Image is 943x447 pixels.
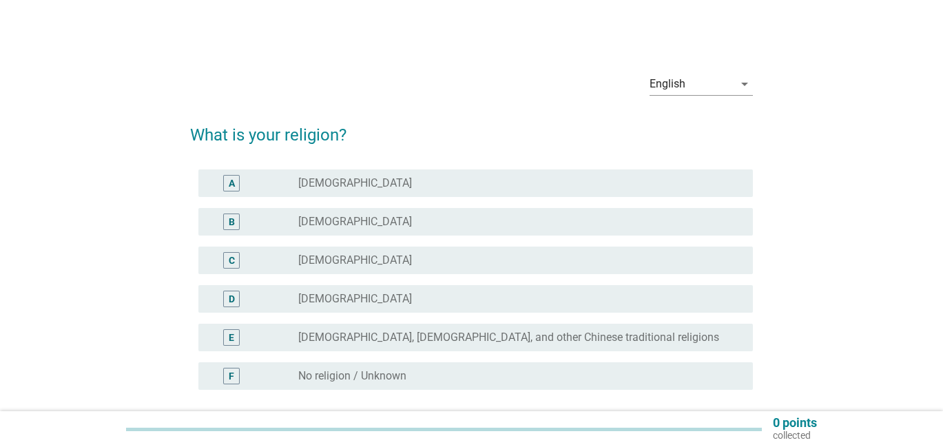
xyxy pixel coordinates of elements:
[298,176,412,190] label: [DEMOGRAPHIC_DATA]
[229,331,234,345] div: E
[650,78,685,90] div: English
[229,369,234,384] div: F
[229,292,235,306] div: D
[298,292,412,306] label: [DEMOGRAPHIC_DATA]
[298,331,719,344] label: [DEMOGRAPHIC_DATA], [DEMOGRAPHIC_DATA], and other Chinese traditional religions
[298,215,412,229] label: [DEMOGRAPHIC_DATA]
[190,109,753,147] h2: What is your religion?
[229,176,235,191] div: A
[736,76,753,92] i: arrow_drop_down
[229,253,235,268] div: C
[229,215,235,229] div: B
[298,369,406,383] label: No religion / Unknown
[773,429,817,441] p: collected
[773,417,817,429] p: 0 points
[298,253,412,267] label: [DEMOGRAPHIC_DATA]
